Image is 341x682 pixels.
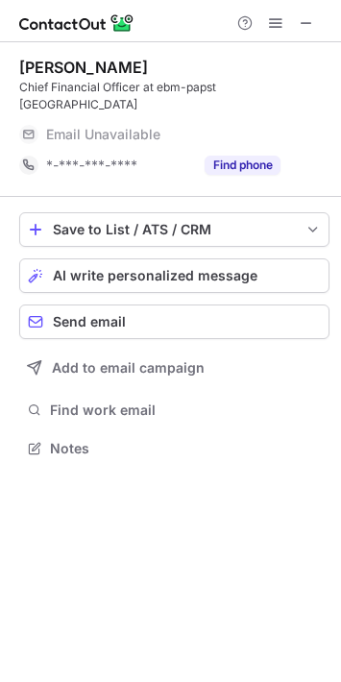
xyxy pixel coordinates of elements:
div: Chief Financial Officer at ebm-papst [GEOGRAPHIC_DATA] [19,79,329,113]
span: AI write personalized message [53,268,257,283]
span: Add to email campaign [52,360,205,376]
span: Email Unavailable [46,126,160,143]
button: Notes [19,435,329,462]
button: Reveal Button [205,156,280,175]
div: [PERSON_NAME] [19,58,148,77]
img: ContactOut v5.3.10 [19,12,134,35]
button: save-profile-one-click [19,212,329,247]
button: Add to email campaign [19,351,329,385]
span: Notes [50,440,322,457]
span: Find work email [50,402,322,419]
button: Send email [19,304,329,339]
button: Find work email [19,397,329,424]
div: Save to List / ATS / CRM [53,222,296,237]
button: AI write personalized message [19,258,329,293]
span: Send email [53,314,126,329]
